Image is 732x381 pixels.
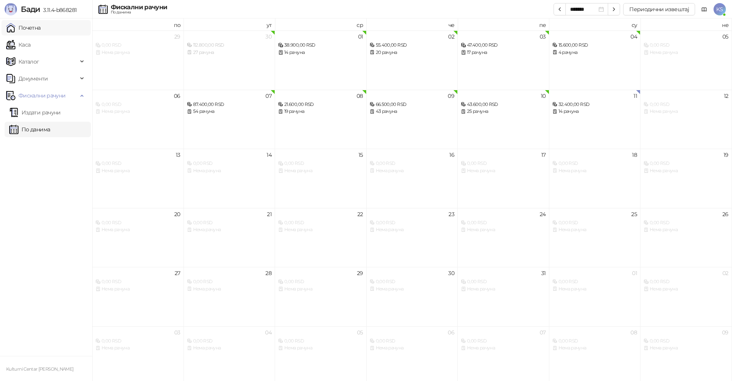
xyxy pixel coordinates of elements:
td: 2025-10-17 [458,149,549,208]
td: 2025-10-09 [367,90,458,149]
th: по [92,18,184,30]
div: Нема рачуна [187,344,272,352]
div: Нема рачуна [644,108,729,115]
div: Нема рачуна [95,108,180,115]
div: 0,00 RSD [95,160,180,167]
div: 4 рачуна [552,49,637,56]
div: 0,00 RSD [370,219,455,227]
div: 0,00 RSD [278,160,363,167]
div: Нема рачуна [552,226,637,233]
div: 15 [358,152,363,158]
div: 0,00 RSD [644,160,729,167]
div: 14 [267,152,272,158]
a: Издати рачуни [9,105,61,120]
div: 0,00 RSD [461,219,546,227]
div: 02 [448,34,454,39]
th: ут [184,18,275,30]
td: 2025-10-31 [458,267,549,326]
div: 32.400,00 RSD [552,101,637,108]
td: 2025-10-23 [367,208,458,267]
div: 0,00 RSD [95,42,180,49]
img: Logo [5,3,17,15]
a: Почетна [6,20,41,35]
div: 0,00 RSD [187,337,272,345]
td: 2025-10-02 [367,30,458,90]
div: 20 рачуна [370,49,455,56]
div: Нема рачуна [644,285,729,293]
div: Нема рачуна [278,344,363,352]
div: 16 [449,152,454,158]
div: Нема рачуна [552,167,637,175]
div: 0,00 RSD [461,337,546,345]
div: Нема рачуна [95,167,180,175]
td: 2025-10-21 [184,208,275,267]
td: 2025-10-14 [184,149,275,208]
span: Каталог [18,54,39,69]
div: 0,00 RSD [644,278,729,285]
div: 31 [541,270,546,276]
td: 2025-10-19 [640,149,732,208]
div: 0,00 RSD [187,219,272,227]
span: KS [714,3,726,15]
div: 38.900,00 RSD [278,42,363,49]
div: 0,00 RSD [370,278,455,285]
td: 2025-10-29 [275,267,367,326]
div: 0,00 RSD [644,219,729,227]
span: Бади [21,5,40,14]
div: 30 [448,270,454,276]
div: 13 [176,152,180,158]
div: 66.500,00 RSD [370,101,455,108]
div: 0,00 RSD [552,160,637,167]
th: че [367,18,458,30]
td: 2025-10-06 [92,90,184,149]
div: 05 [722,34,729,39]
div: 29 [357,270,363,276]
div: Нема рачуна [644,226,729,233]
div: 0,00 RSD [370,337,455,345]
td: 2025-11-01 [549,267,641,326]
a: Документација [698,3,710,15]
div: 0,00 RSD [644,42,729,49]
td: 2025-10-03 [458,30,549,90]
div: 28 [265,270,272,276]
div: 0,00 RSD [187,278,272,285]
div: 87.400,00 RSD [187,101,272,108]
td: 2025-10-07 [184,90,275,149]
div: По данима [111,10,167,14]
div: 26 [722,211,729,217]
div: Нема рачуна [278,285,363,293]
td: 2025-10-24 [458,208,549,267]
div: Нема рачуна [370,167,455,175]
td: 2025-10-18 [549,149,641,208]
div: 0,00 RSD [95,278,180,285]
div: 47.400,00 RSD [461,42,546,49]
span: Фискални рачуни [18,88,65,103]
div: 14 рачуна [552,108,637,115]
div: 0,00 RSD [644,101,729,108]
div: 08 [357,93,363,99]
div: 24 [540,211,546,217]
div: 0,00 RSD [95,101,180,108]
div: 19 [724,152,729,158]
div: 06 [174,93,180,99]
div: Нема рачуна [187,285,272,293]
div: 03 [174,330,180,335]
td: 2025-10-13 [92,149,184,208]
td: 2025-10-01 [275,30,367,90]
td: 2025-10-28 [184,267,275,326]
td: 2025-10-20 [92,208,184,267]
div: 21 [267,211,272,217]
div: 0,00 RSD [278,219,363,227]
div: Нема рачуна [95,285,180,293]
a: По данима [9,122,50,137]
div: 0,00 RSD [95,219,180,227]
td: 2025-10-05 [640,30,732,90]
td: 2025-09-29 [92,30,184,90]
div: 05 [357,330,363,335]
div: Нема рачуна [278,167,363,175]
div: 0,00 RSD [370,160,455,167]
a: Каса [6,37,30,52]
div: Нема рачуна [461,285,546,293]
div: 15.600,00 RSD [552,42,637,49]
span: 3.11.4-b868281 [40,7,77,13]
